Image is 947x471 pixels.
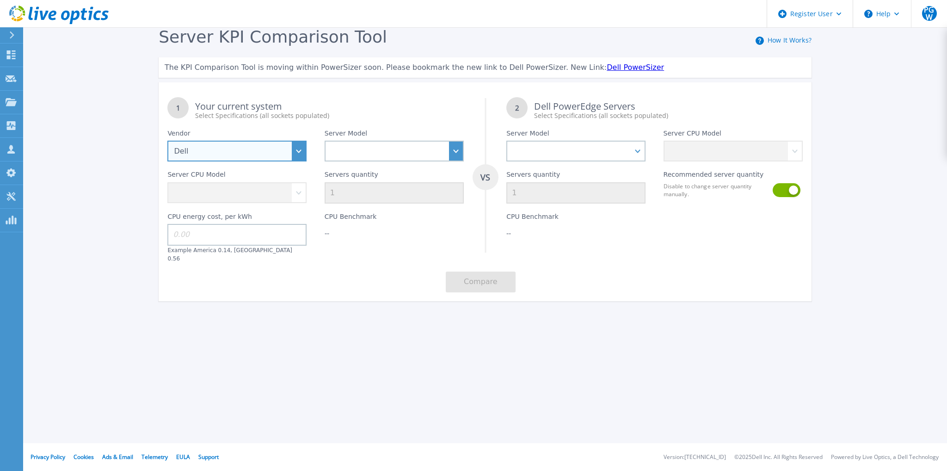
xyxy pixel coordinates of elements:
button: Compare [446,272,516,292]
input: 0.00 [167,224,307,245]
div: Select Specifications (all sockets populated) [534,111,802,120]
span: PGW [922,6,937,21]
tspan: VS [480,172,490,183]
label: Server Model [506,130,549,141]
div: Select Specifications (all sockets populated) [195,111,463,120]
a: Telemetry [141,453,168,461]
label: CPU Benchmark [506,213,559,224]
li: © 2025 Dell Inc. All Rights Reserved [734,454,823,460]
tspan: 2 [515,103,519,112]
label: CPU energy cost, per kWh [167,213,252,224]
label: Server Model [325,130,367,141]
div: -- [506,229,646,238]
a: EULA [176,453,190,461]
a: Ads & Email [102,453,133,461]
label: Server CPU Model [664,130,721,141]
label: CPU Benchmark [325,213,377,224]
span: The KPI Comparison Tool is moving within PowerSizer soon. Please bookmark the new link to Dell Po... [165,63,607,72]
label: Servers quantity [506,171,560,182]
div: -- [325,229,464,238]
a: Dell PowerSizer [607,63,664,72]
div: Your current system [195,102,463,120]
div: Dell PowerEdge Servers [534,102,802,120]
label: Server CPU Model [167,171,225,182]
label: Servers quantity [325,171,378,182]
a: How It Works? [768,36,812,44]
span: Server KPI Comparison Tool [159,27,387,46]
label: Vendor [167,130,190,141]
a: Support [198,453,219,461]
label: Recommended server quantity [664,171,764,182]
tspan: 1 [176,103,180,112]
label: Disable to change server quantity manually. [664,182,767,198]
a: Cookies [74,453,94,461]
a: Privacy Policy [31,453,65,461]
li: Version: [TECHNICAL_ID] [664,454,726,460]
li: Powered by Live Optics, a Dell Technology [831,454,939,460]
label: Example America 0.14, [GEOGRAPHIC_DATA] 0.56 [167,247,292,262]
